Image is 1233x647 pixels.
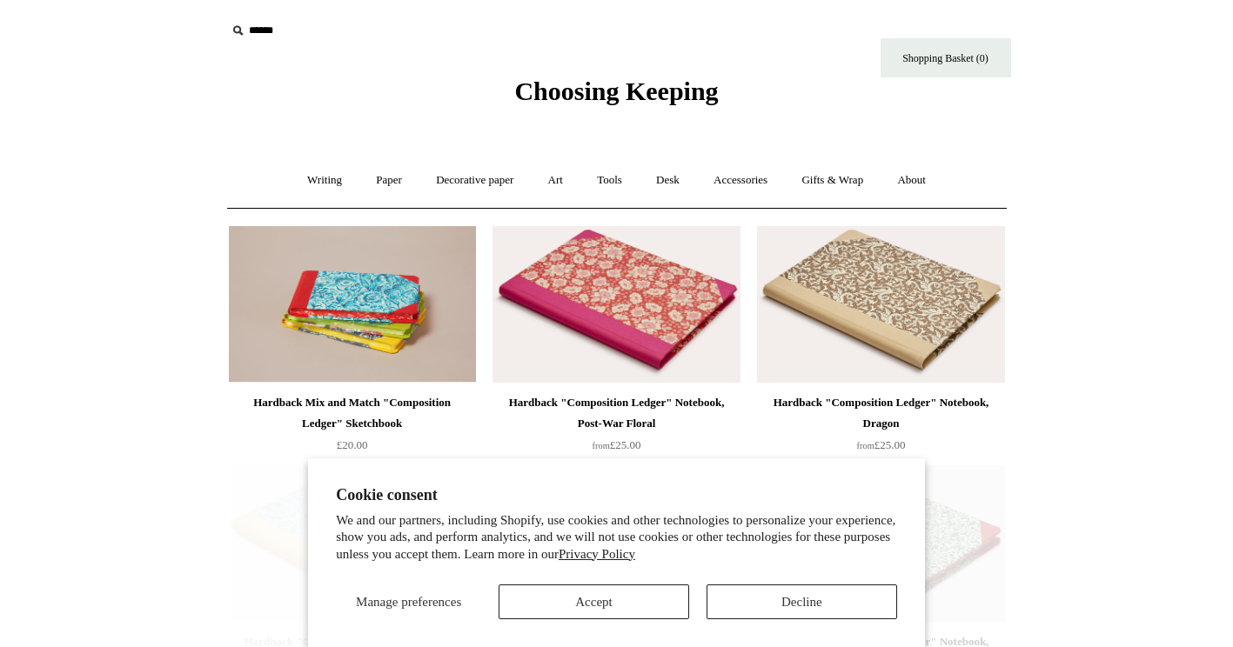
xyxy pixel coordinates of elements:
div: Hardback Mix and Match "Composition Ledger" Sketchbook [233,392,472,434]
span: £25.00 [857,438,906,451]
a: Writing [291,157,358,203]
button: Manage preferences [336,584,481,619]
a: Privacy Policy [559,547,635,561]
a: Gifts & Wrap [786,157,879,203]
span: £25.00 [593,438,641,451]
a: Hardback Mix and Match "Composition Ledger" Sketchbook Hardback Mix and Match "Composition Ledger... [229,226,476,383]
a: Hardback "Composition Ledger" Notebook, Post-War Floral Hardback "Composition Ledger" Notebook, P... [493,226,740,383]
div: Hardback "Composition Ledger" Notebook, Post-War Floral [497,392,735,434]
img: Hardback "Composition Ledger" Notebook, Dragon [757,226,1004,383]
button: Accept [499,584,689,619]
a: Accessories [698,157,783,203]
img: Hardback "Composition Ledger" Notebook, Blue Garden [229,465,476,622]
a: Decorative paper [420,157,529,203]
a: Art [533,157,579,203]
img: Hardback "Composition Ledger" Notebook, Post-War Floral [493,226,740,383]
span: Manage preferences [356,595,461,609]
a: Hardback "Composition Ledger" Notebook, Post-War Floral from£25.00 [493,392,740,464]
span: £20.00 [337,438,368,451]
p: We and our partners, including Shopify, use cookies and other technologies to personalize your ex... [336,512,897,564]
a: Desk [640,157,695,203]
a: Paper [360,157,418,203]
a: Hardback "Composition Ledger" Notebook, Dragon Hardback "Composition Ledger" Notebook, Dragon [757,226,1004,383]
a: Tools [581,157,638,203]
a: Hardback "Composition Ledger" Notebook, Dragon from£25.00 [757,392,1004,464]
a: Shopping Basket (0) [881,38,1011,77]
a: About [881,157,942,203]
a: Hardback Mix and Match "Composition Ledger" Sketchbook £20.00 [229,392,476,464]
span: from [593,441,610,450]
button: Decline [707,584,897,619]
a: Choosing Keeping [514,90,718,103]
h2: Cookie consent [336,486,897,504]
div: Hardback "Composition Ledger" Notebook, Dragon [761,392,1000,434]
img: Hardback Mix and Match "Composition Ledger" Sketchbook [229,226,476,383]
span: from [857,441,874,450]
a: Hardback "Composition Ledger" Notebook, Blue Garden Hardback "Composition Ledger" Notebook, Blue ... [229,465,476,622]
span: Choosing Keeping [514,77,718,105]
